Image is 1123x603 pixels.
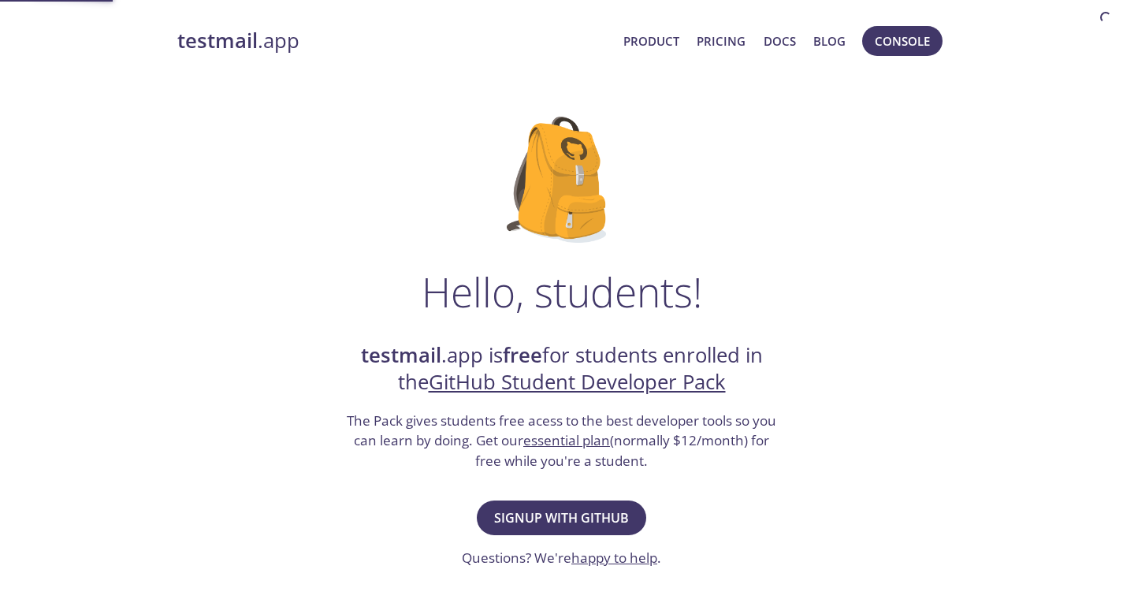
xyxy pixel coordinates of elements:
a: Pricing [697,31,746,51]
button: Signup with GitHub [477,501,646,535]
a: essential plan [523,431,610,449]
strong: testmail [361,341,441,369]
strong: free [503,341,542,369]
a: Blog [813,31,846,51]
span: Console [875,31,930,51]
a: Docs [764,31,796,51]
a: GitHub Student Developer Pack [429,368,726,396]
h1: Hello, students! [422,268,702,315]
h3: The Pack gives students free acess to the best developer tools so you can learn by doing. Get our... [345,411,779,471]
span: Signup with GitHub [494,507,629,529]
img: github-student-backpack.png [507,117,616,243]
a: happy to help [571,549,657,567]
button: Console [862,26,943,56]
h3: Questions? We're . [462,548,661,568]
h2: .app is for students enrolled in the [345,342,779,396]
a: Product [623,31,679,51]
a: testmail.app [177,28,612,54]
strong: testmail [177,27,258,54]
